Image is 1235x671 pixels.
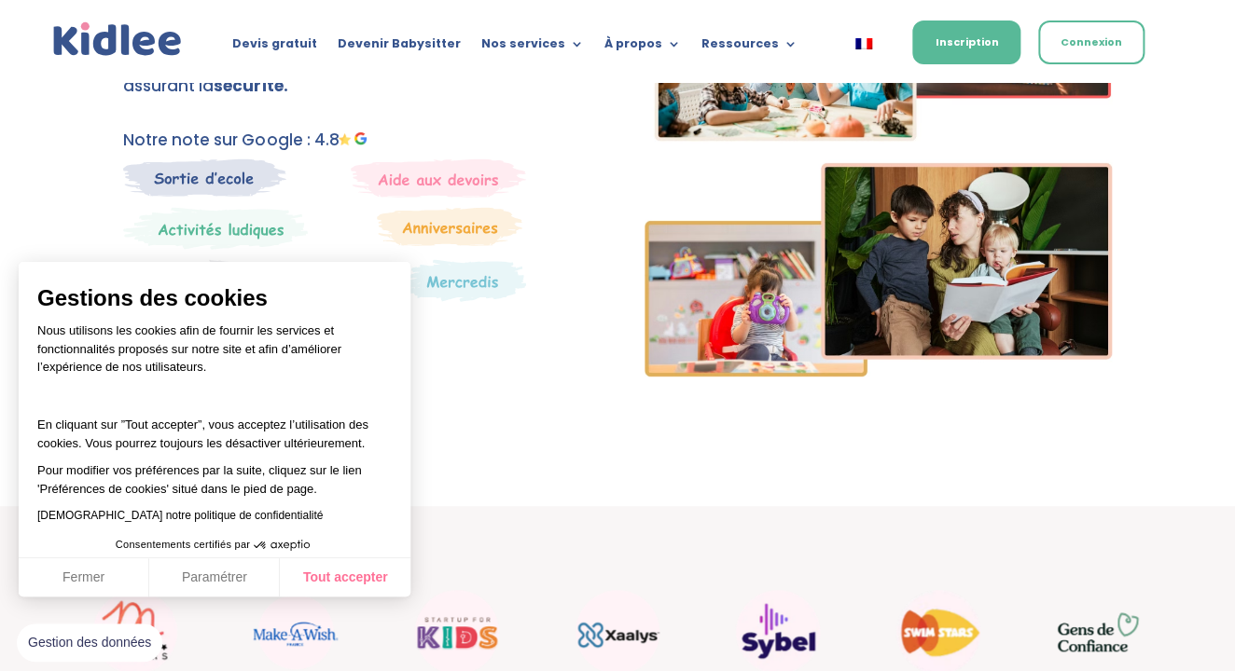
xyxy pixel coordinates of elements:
[19,558,149,597] button: Fermer
[37,322,392,389] p: Nous utilisons les cookies afin de fournir les services et fonctionnalités proposés sur notre sit...
[49,19,186,61] a: Kidlee Logo
[214,75,287,97] strong: sécurité.
[106,533,323,557] button: Consentements certifiés par
[1057,611,1141,650] img: GDC
[123,259,335,298] img: Atelier thematique
[49,19,186,61] img: logo_kidlee_bleu
[116,540,250,550] span: Consentements certifiés par
[123,127,590,154] p: Notre note sur Google : 4.8
[338,37,461,58] a: Devenir Babysitter
[377,207,522,246] img: Anniversaire
[28,635,151,651] span: Gestion des données
[37,398,392,453] p: En cliquant sur ”Tout accepter”, vous acceptez l’utilisation des cookies. Vous pourrez toujours l...
[149,558,280,597] button: Paramétrer
[912,21,1020,64] a: Inscription
[855,38,872,49] img: Français
[481,37,584,58] a: Nos services
[123,207,308,250] img: Mercredi
[37,284,392,312] span: Gestions des cookies
[701,37,798,58] a: Ressources
[254,517,310,573] svg: Axeptio
[232,37,317,58] a: Devis gratuit
[400,259,526,302] img: Thematique
[17,623,162,663] button: Fermer le widget sans consentement
[645,360,1111,382] picture: Imgs-2
[254,595,338,669] img: Make a wish
[280,558,410,597] button: Tout accepter
[1038,21,1145,64] a: Connexion
[37,509,323,522] a: [DEMOGRAPHIC_DATA] notre politique de confidentialité
[351,158,526,198] img: weekends
[37,461,392,498] p: Pour modifier vos préférences par la suite, cliquez sur le lien 'Préférences de cookies' situé da...
[604,37,681,58] a: À propos
[123,158,286,197] img: Sortie decole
